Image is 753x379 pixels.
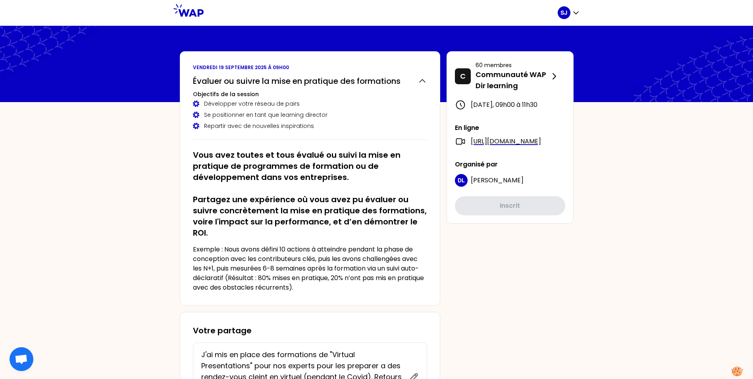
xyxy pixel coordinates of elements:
[193,111,427,119] div: Se positionner en tant que learning director
[476,61,549,69] p: 60 membres
[193,75,427,87] button: Évaluer ou suivre la mise en pratique des formations
[455,160,565,169] p: Organisé par
[193,100,427,108] div: Développer votre réseau de pairs
[10,347,33,371] div: Open chat
[460,71,466,82] p: C
[558,6,580,19] button: SJ
[458,176,465,184] p: DL
[560,9,567,17] p: SJ
[193,149,427,238] h2: Vous avez toutes et tous évalué ou suivi la mise en pratique de programmes de formation ou de dév...
[193,90,427,98] h3: Objectifs de la session
[471,137,541,146] a: [URL][DOMAIN_NAME]
[193,64,427,71] p: vendredi 19 septembre 2025 à 09h00
[455,99,565,110] div: [DATE] , 09h00 à 11h30
[455,123,565,133] p: En ligne
[193,325,427,336] h3: Votre partage
[193,245,427,292] p: Exemple : Nous avons défini 10 actions à atteindre pendant la phase de conception avec les contri...
[193,122,427,130] div: Repartir avec de nouvelles inspirations
[471,176,524,185] span: [PERSON_NAME]
[455,196,565,215] button: Inscrit
[476,69,549,91] p: Communauté WAP Dir learning
[193,75,401,87] h2: Évaluer ou suivre la mise en pratique des formations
